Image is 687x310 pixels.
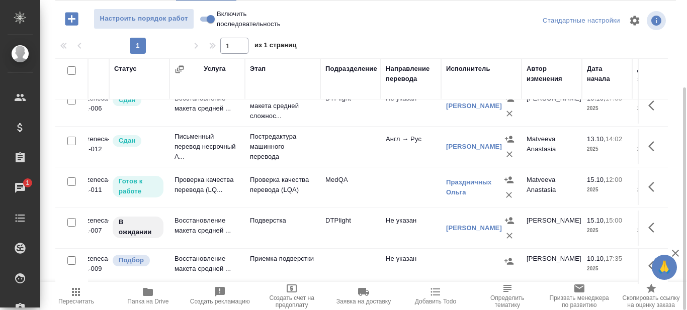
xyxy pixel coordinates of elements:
button: Сгруппировать [175,64,185,74]
div: Этап [250,64,266,74]
button: Здесь прячутся важные кнопки [642,216,666,240]
button: Удалить [502,228,517,243]
div: Менеджер проверил работу исполнителя, передает ее на следующий этап [112,134,164,148]
button: Добавить Todo [399,282,471,310]
p: 15.10, [587,176,606,183]
p: Готов к работе [119,176,157,196]
div: Подразделение [325,64,377,74]
p: Проверка качества перевода (LQA) [250,175,315,195]
button: Здесь прячутся важные кнопки [642,134,666,158]
span: Создать счет на предоплату [262,294,322,308]
div: Исполнитель назначен, приступать к работе пока рано [112,216,164,239]
button: Назначить [501,172,517,187]
a: [PERSON_NAME] [446,143,502,150]
td: DTPlight [320,88,381,124]
p: 16.10, [637,217,656,224]
p: 17.10, [637,135,656,143]
td: Не указан [381,211,441,246]
p: 15.10, [587,217,606,224]
span: Добавить Todo [415,298,456,305]
div: Исполнитель может приступить к работе [112,175,164,198]
div: Направление перевода [386,64,436,84]
button: Скопировать ссылку на оценку заказа [615,282,687,310]
button: Пересчитать [40,282,112,310]
p: 17:35 [606,255,622,262]
td: Не указан [381,249,441,284]
td: [PERSON_NAME] [522,211,582,246]
td: DTPlight [320,211,381,246]
button: Удалить [502,106,517,121]
p: 15:00 [606,217,622,224]
div: Услуга [204,64,225,74]
span: Папка на Drive [127,298,168,305]
button: Настроить порядок работ [94,9,194,29]
td: Проверка качества перевода (LQ... [169,170,245,205]
p: 13.10, [587,135,606,143]
button: Создать рекламацию [184,282,256,310]
p: 15.10, [637,176,656,183]
button: Добавить работу [58,9,85,29]
button: Здесь прячутся важные кнопки [642,254,666,278]
div: Менеджер проверил работу исполнителя, передает ее на следующий этап [112,93,164,107]
p: В ожидании [119,217,157,237]
p: 10.10, [587,255,606,262]
div: Автор изменения [527,64,577,84]
div: split button [540,13,623,29]
button: Здесь прячутся важные кнопки [642,175,666,199]
p: 2025 [637,144,677,154]
p: 2025 [587,144,627,154]
span: Пересчитать [58,298,94,305]
td: Письменный перевод несрочный А... [169,127,245,167]
p: 2025 [587,185,627,195]
p: 2025 [637,104,677,114]
div: Можно подбирать исполнителей [112,254,164,267]
span: Посмотреть информацию [647,11,668,30]
p: 2025 [637,185,677,195]
button: Определить тематику [471,282,543,310]
a: Праздничных Ольга [446,178,492,196]
span: Настроить порядок работ [99,13,189,25]
a: [PERSON_NAME] [446,224,502,232]
button: Удалить [501,187,517,202]
p: 2025 [587,104,627,114]
a: 1 [3,175,38,200]
button: Призвать менеджера по развитию [543,282,615,310]
td: Восстановление макета средней ... [169,211,245,246]
div: Дата завершения [637,64,677,84]
p: Восстановление макета средней сложнос... [250,91,315,121]
td: Matveeva Anastasia [522,129,582,164]
span: Скопировать ссылку на оценку заказа [621,294,681,308]
p: Приемка подверстки [250,254,315,264]
a: [PERSON_NAME] [446,102,502,110]
span: 1 [20,178,35,188]
p: 14:02 [606,135,622,143]
span: Определить тематику [477,294,537,308]
button: Назначить [502,213,517,228]
button: Создать счет на предоплату [256,282,328,310]
button: Удалить [502,147,517,162]
span: Настроить таблицу [623,9,647,33]
button: Папка на Drive [112,282,184,310]
p: Подверстка [250,216,315,226]
span: 🙏 [656,257,673,278]
td: [PERSON_NAME] [522,88,582,124]
div: Исполнитель [446,64,490,74]
div: Дата начала [587,64,627,84]
div: Статус [114,64,137,74]
span: из 1 страниц [254,39,297,54]
button: Здесь прячутся важные кнопки [642,93,666,118]
p: Сдан [119,136,135,146]
button: 🙏 [652,255,677,280]
p: Сдан [119,95,135,105]
span: Заявка на доставку [336,298,391,305]
td: Matveeva Anastasia [522,170,582,205]
td: Восстановление макета средней ... [169,88,245,124]
button: Заявка на доставку [328,282,400,310]
td: [PERSON_NAME] [522,249,582,284]
p: Постредактура машинного перевода [250,132,315,162]
td: Восстановление макета средней ... [169,249,245,284]
span: Призвать менеджера по развитию [549,294,609,308]
button: Назначить [501,254,517,269]
p: 2025 [637,226,677,236]
p: Подбор [119,255,144,265]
